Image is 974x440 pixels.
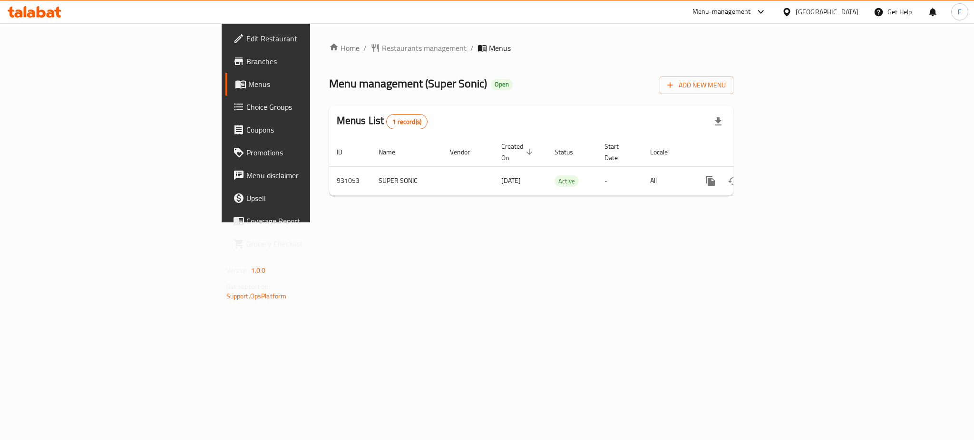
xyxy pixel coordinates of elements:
[470,42,474,54] li: /
[337,114,428,129] h2: Menus List
[707,110,730,133] div: Export file
[225,96,384,118] a: Choice Groups
[379,146,408,158] span: Name
[225,73,384,96] a: Menus
[329,42,734,54] nav: breadcrumb
[246,192,377,204] span: Upsell
[225,187,384,210] a: Upsell
[958,7,961,17] span: F
[491,80,513,88] span: Open
[246,124,377,135] span: Coupons
[597,166,643,195] td: -
[226,290,287,302] a: Support.OpsPlatform
[246,238,377,249] span: Grocery Checklist
[491,79,513,90] div: Open
[796,7,858,17] div: [GEOGRAPHIC_DATA]
[387,117,427,126] span: 1 record(s)
[329,73,487,94] span: Menu management ( Super Sonic )
[226,280,270,293] span: Get support on:
[501,174,521,187] span: [DATE]
[225,118,384,141] a: Coupons
[501,141,536,163] span: Created On
[225,164,384,187] a: Menu disclaimer
[246,147,377,158] span: Promotions
[692,138,798,167] th: Actions
[489,42,511,54] span: Menus
[650,146,680,158] span: Locale
[386,114,428,129] div: Total records count
[699,170,722,192] button: more
[371,166,442,195] td: SUPER SONIC
[555,146,585,158] span: Status
[722,170,745,192] button: Change Status
[329,138,798,196] table: enhanced table
[225,232,384,255] a: Grocery Checklist
[370,42,467,54] a: Restaurants management
[248,78,377,90] span: Menus
[225,27,384,50] a: Edit Restaurant
[337,146,355,158] span: ID
[246,33,377,44] span: Edit Restaurant
[555,176,579,187] span: Active
[251,264,266,277] span: 1.0.0
[667,79,726,91] span: Add New Menu
[225,210,384,232] a: Coverage Report
[225,50,384,73] a: Branches
[246,215,377,227] span: Coverage Report
[604,141,631,163] span: Start Date
[382,42,467,54] span: Restaurants management
[246,101,377,113] span: Choice Groups
[246,56,377,67] span: Branches
[226,264,250,277] span: Version:
[692,6,751,18] div: Menu-management
[660,77,733,94] button: Add New Menu
[450,146,482,158] span: Vendor
[225,141,384,164] a: Promotions
[643,166,692,195] td: All
[246,170,377,181] span: Menu disclaimer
